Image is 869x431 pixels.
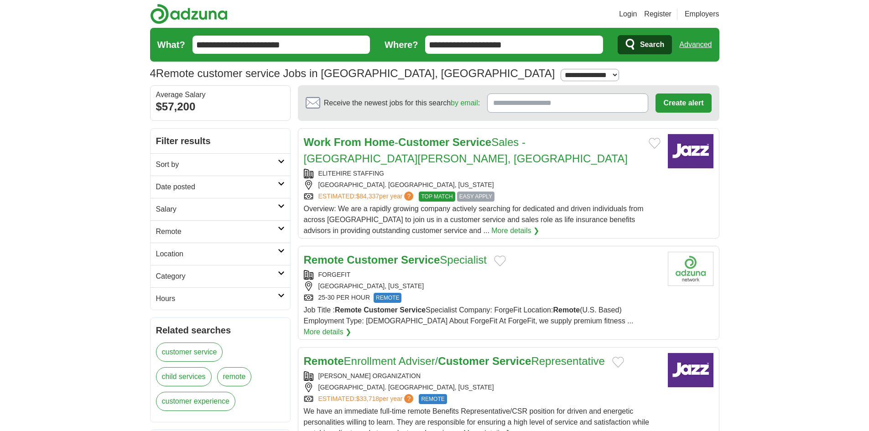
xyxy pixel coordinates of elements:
[492,355,531,367] strong: Service
[553,306,580,314] strong: Remote
[150,65,156,82] span: 4
[156,249,278,260] h2: Location
[419,394,447,404] span: REMOTE
[612,357,624,368] button: Add to favorite jobs
[304,169,661,178] div: ELITEHIRE STAFFING
[374,293,401,303] span: REMOTE
[151,198,290,220] a: Salary
[151,153,290,176] a: Sort by
[618,35,672,54] button: Search
[494,255,506,266] button: Add to favorite jobs
[304,327,352,338] a: More details ❯
[453,136,491,148] strong: Service
[668,134,713,168] img: Company logo
[156,271,278,282] h2: Category
[400,306,426,314] strong: Service
[324,98,480,109] span: Receive the newest jobs for this search :
[150,67,555,79] h1: Remote customer service Jobs in [GEOGRAPHIC_DATA], [GEOGRAPHIC_DATA]
[304,293,661,303] div: 25-30 PER HOUR
[491,225,539,236] a: More details ❯
[457,192,494,202] span: EASY APPLY
[304,281,661,291] div: [GEOGRAPHIC_DATA], [US_STATE]
[156,182,278,192] h2: Date posted
[334,136,361,148] strong: From
[156,204,278,215] h2: Salary
[304,136,628,165] a: Work From Home-Customer ServiceSales - [GEOGRAPHIC_DATA][PERSON_NAME], [GEOGRAPHIC_DATA]
[318,192,416,202] a: ESTIMATED:$84,337per year?
[304,180,661,190] div: [GEOGRAPHIC_DATA]. [GEOGRAPHIC_DATA], [US_STATE]
[364,306,398,314] strong: Customer
[304,254,344,266] strong: Remote
[364,136,395,148] strong: Home
[157,38,185,52] label: What?
[304,383,661,392] div: [GEOGRAPHIC_DATA]. [GEOGRAPHIC_DATA], [US_STATE]
[156,226,278,237] h2: Remote
[156,91,285,99] div: Average Salary
[304,205,644,234] span: Overview: We are a rapidly growing company actively searching for dedicated and driven individual...
[217,367,252,386] a: remote
[156,99,285,115] div: $57,200
[679,36,712,54] a: Advanced
[304,254,487,266] a: Remote Customer ServiceSpecialist
[150,4,228,24] img: Adzuna logo
[335,306,362,314] strong: Remote
[304,270,661,280] div: FORGEFIT
[640,36,664,54] span: Search
[156,293,278,304] h2: Hours
[156,392,236,411] a: customer experience
[356,395,379,402] span: $33,718
[401,254,440,266] strong: Service
[151,243,290,265] a: Location
[356,192,379,200] span: $84,337
[419,192,455,202] span: TOP MATCH
[304,371,661,381] div: [PERSON_NAME] ORGANIZATION
[451,99,478,107] a: by email
[151,287,290,310] a: Hours
[404,192,413,201] span: ?
[151,265,290,287] a: Category
[156,159,278,170] h2: Sort by
[304,355,344,367] strong: Remote
[304,136,331,148] strong: Work
[685,9,719,20] a: Employers
[151,176,290,198] a: Date posted
[156,323,285,337] h2: Related searches
[304,306,634,325] span: Job Title : Specialist Company: ForgeFit Location: (U.S. Based) Employment Type: [DEMOGRAPHIC_DAT...
[347,254,398,266] strong: Customer
[404,394,413,403] span: ?
[304,355,605,367] a: RemoteEnrollment Adviser/Customer ServiceRepresentative
[398,136,449,148] strong: Customer
[656,93,711,113] button: Create alert
[649,138,661,149] button: Add to favorite jobs
[156,343,223,362] a: customer service
[385,38,418,52] label: Where?
[156,367,212,386] a: child services
[151,129,290,153] h2: Filter results
[619,9,637,20] a: Login
[668,252,713,286] img: Company logo
[668,353,713,387] img: Company logo
[318,394,416,404] a: ESTIMATED:$33,718per year?
[644,9,671,20] a: Register
[151,220,290,243] a: Remote
[438,355,489,367] strong: Customer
